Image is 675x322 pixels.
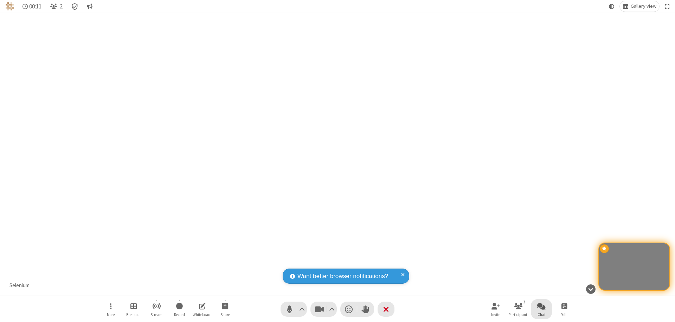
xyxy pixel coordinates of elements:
[560,313,568,317] span: Polls
[297,302,307,317] button: Audio settings
[508,299,529,319] button: Open participant list
[521,299,527,305] div: 2
[485,299,506,319] button: Invite participants (⌘+Shift+I)
[20,1,45,12] div: Timer
[357,302,374,317] button: Raise hand
[146,299,167,319] button: Start streaming
[327,302,337,317] button: Video setting
[60,3,63,10] span: 2
[281,302,307,317] button: Mute (⌘+Shift+A)
[126,313,141,317] span: Breakout
[192,299,213,319] button: Open shared whiteboard
[662,1,673,12] button: Fullscreen
[84,1,95,12] button: Conversation
[340,302,357,317] button: Send a reaction
[6,2,14,11] img: QA Selenium DO NOT DELETE OR CHANGE
[214,299,236,319] button: Start sharing
[310,302,337,317] button: Stop video (⌘+Shift+V)
[47,1,65,12] button: Open participant list
[554,299,575,319] button: Open poll
[169,299,190,319] button: Start recording
[107,313,115,317] span: More
[150,313,162,317] span: Stream
[7,282,32,290] div: Selenium
[620,1,659,12] button: Change layout
[531,299,552,319] button: Open chat
[631,4,656,9] span: Gallery view
[606,1,617,12] button: Using system theme
[174,313,185,317] span: Record
[100,299,121,319] button: Open menu
[220,313,230,317] span: Share
[297,272,388,281] span: Want better browser notifications?
[538,313,546,317] span: Chat
[491,313,500,317] span: Invite
[123,299,144,319] button: Manage Breakout Rooms
[68,1,82,12] div: Meeting details Encryption enabled
[29,3,41,10] span: 00:11
[378,302,394,317] button: End or leave meeting
[583,281,598,297] button: Hide
[508,313,529,317] span: Participants
[193,313,212,317] span: Whiteboard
